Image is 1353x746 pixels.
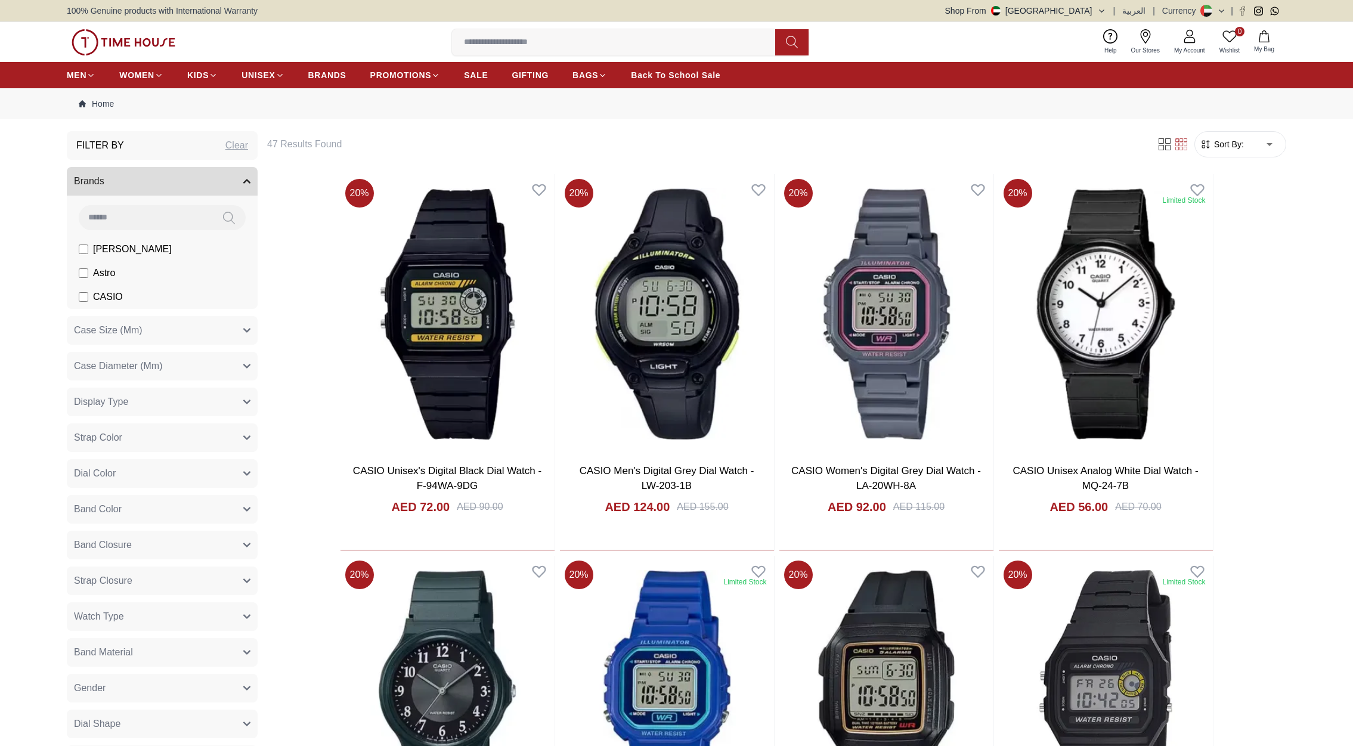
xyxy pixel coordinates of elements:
button: Shop From[GEOGRAPHIC_DATA] [945,5,1106,17]
div: AED 155.00 [677,500,728,514]
span: Astro [93,266,115,280]
div: AED 70.00 [1115,500,1161,514]
img: CASIO Unisex's Digital Black Dial Watch - F-94WA-9DG [340,174,555,454]
span: My Bag [1249,45,1279,54]
span: Dial Color [74,466,116,481]
span: My Account [1169,46,1210,55]
img: CASIO Men's Digital Grey Dial Watch - LW-203-1B [560,174,774,454]
img: ... [72,29,175,55]
div: AED 115.00 [893,500,945,514]
div: Limited Stock [1162,577,1205,587]
span: BRANDS [308,69,346,81]
a: BRANDS [308,64,346,86]
span: Sort By: [1212,138,1244,150]
a: CASIO Unisex Analog White Dial Watch - MQ-24-7B [999,174,1213,454]
button: Watch Type [67,602,258,631]
span: Band Closure [74,538,132,552]
span: Strap Closure [74,574,132,588]
span: Our Stores [1126,46,1165,55]
div: Limited Stock [1162,196,1205,205]
span: GIFTING [512,69,549,81]
a: GIFTING [512,64,549,86]
span: KIDS [187,69,209,81]
button: Case Size (Mm) [67,316,258,345]
a: BAGS [572,64,607,86]
a: 0Wishlist [1212,27,1247,57]
input: Astro [79,268,88,278]
h4: AED 124.00 [605,499,670,515]
span: Back To School Sale [631,69,720,81]
button: Band Closure [67,531,258,559]
span: UNISEX [242,69,275,81]
span: 20 % [784,179,813,208]
span: [PERSON_NAME] [93,242,172,256]
a: CASIO Unisex's Digital Black Dial Watch - F-94WA-9DG [353,465,541,492]
button: Dial Color [67,459,258,488]
h4: AED 92.00 [828,499,886,515]
span: 20 % [345,179,374,208]
span: Gender [74,681,106,695]
span: Wishlist [1215,46,1244,55]
button: Strap Color [67,423,258,452]
input: [PERSON_NAME] [79,244,88,254]
button: Band Color [67,495,258,524]
span: MEN [67,69,86,81]
a: PROMOTIONS [370,64,441,86]
a: Help [1097,27,1124,57]
span: WOMEN [119,69,154,81]
span: Strap Color [74,431,122,445]
a: CASIO Unisex Analog White Dial Watch - MQ-24-7B [1013,465,1198,492]
a: Our Stores [1124,27,1167,57]
h4: AED 56.00 [1049,499,1108,515]
button: Display Type [67,388,258,416]
a: CASIO Men's Digital Grey Dial Watch - LW-203-1B [580,465,754,492]
span: SALE [464,69,488,81]
h6: 47 Results Found [267,137,1142,151]
div: Currency [1162,5,1201,17]
span: | [1153,5,1155,17]
button: Dial Shape [67,710,258,738]
button: Sort By: [1200,138,1244,150]
div: Limited Stock [723,577,766,587]
span: CASIO [93,290,123,304]
div: AED 90.00 [457,500,503,514]
span: | [1113,5,1116,17]
nav: Breadcrumb [67,88,1286,119]
button: My Bag [1247,28,1281,56]
span: 20 % [1004,179,1032,208]
a: Facebook [1238,7,1247,16]
button: Band Material [67,638,258,667]
h3: Filter By [76,138,124,153]
span: PROMOTIONS [370,69,432,81]
span: 20 % [784,561,813,589]
span: Dial Shape [74,717,120,731]
span: 100% Genuine products with International Warranty [67,5,258,17]
span: Display Type [74,395,128,409]
a: UNISEX [242,64,284,86]
a: WOMEN [119,64,163,86]
span: 20 % [1004,561,1032,589]
a: Whatsapp [1270,7,1279,16]
input: CASIO [79,292,88,302]
span: 20 % [565,179,593,208]
img: CASIO Women's Digital Grey Dial Watch - LA-20WH-8A [779,174,993,454]
span: Brands [74,174,104,188]
span: 20 % [345,561,374,589]
h4: AED 72.00 [391,499,450,515]
span: | [1231,5,1233,17]
a: Instagram [1254,7,1263,16]
span: 20 % [565,561,593,589]
a: Home [79,98,114,110]
span: Case Diameter (Mm) [74,359,162,373]
a: MEN [67,64,95,86]
button: Strap Closure [67,567,258,595]
div: Clear [225,138,248,153]
span: Watch Type [74,609,124,624]
button: العربية [1122,5,1145,17]
a: SALE [464,64,488,86]
img: United Arab Emirates [991,6,1001,16]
